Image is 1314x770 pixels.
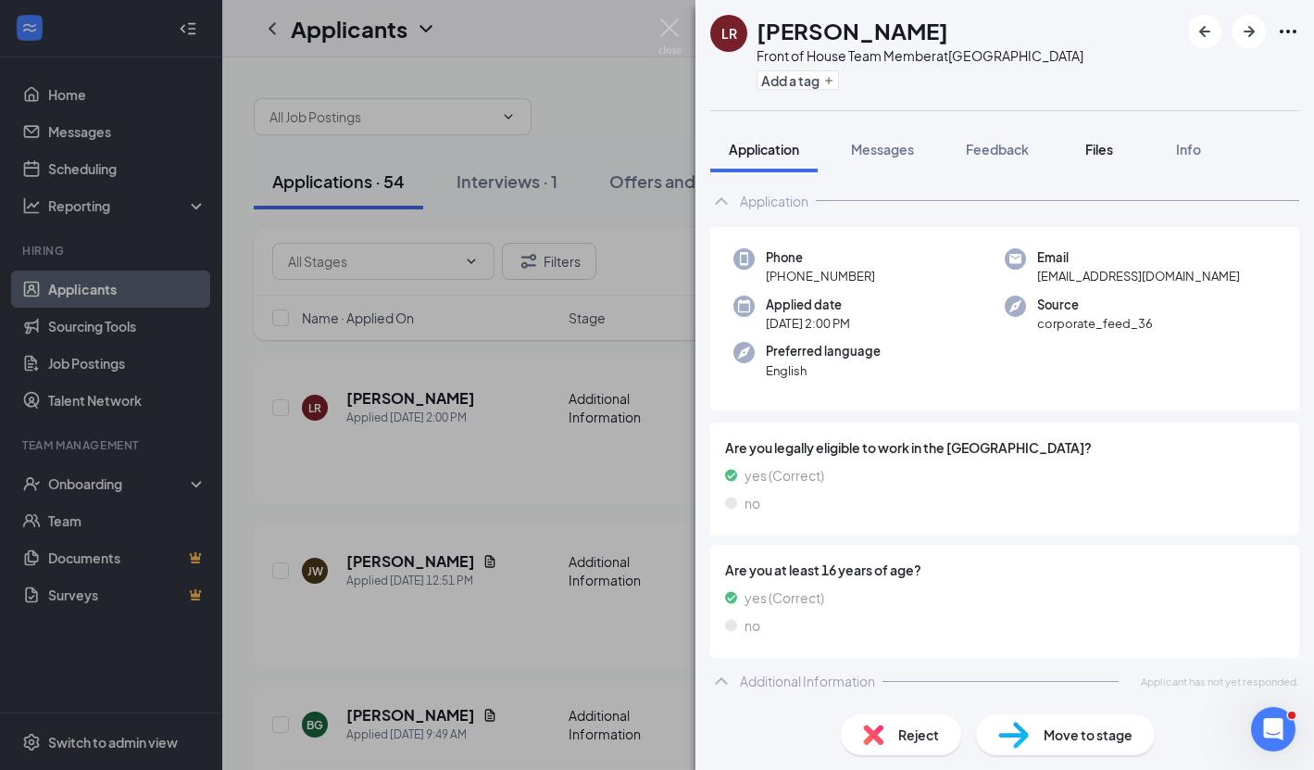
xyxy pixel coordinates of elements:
div: LR [721,24,737,43]
svg: Plus [823,75,834,86]
span: Applied date [766,296,850,314]
iframe: Intercom live chat [1251,707,1295,751]
button: ArrowLeftNew [1188,15,1221,48]
div: Additional Information [740,672,875,690]
button: ArrowRight [1233,15,1266,48]
span: no [745,493,760,513]
svg: ChevronUp [710,670,732,692]
span: Phone [766,248,875,267]
span: Info [1176,141,1201,158]
span: corporate_feed_36 [1037,314,1153,333]
span: Move to stage [1044,725,1133,745]
span: Feedback [966,141,1029,158]
span: Preferred language [766,342,881,360]
span: [PHONE_NUMBER] [766,267,875,285]
span: [EMAIL_ADDRESS][DOMAIN_NAME] [1037,267,1240,285]
span: Reject [898,725,939,745]
span: no [745,615,760,636]
h1: [PERSON_NAME] [757,15,948,46]
span: Source [1037,296,1153,314]
span: Applicant has not yet responded. [1141,674,1299,689]
span: [DATE] 2:00 PM [766,314,850,333]
span: Files [1085,141,1113,158]
span: Messages [851,141,914,158]
span: English [766,361,881,380]
span: Application [729,141,799,158]
span: Email [1037,248,1240,267]
svg: Ellipses [1277,20,1299,43]
span: yes (Correct) [745,465,824,486]
button: PlusAdd a tag [757,70,839,90]
div: Application [740,192,808,210]
svg: ArrowRight [1238,20,1260,43]
svg: ArrowLeftNew [1194,20,1216,43]
span: yes (Correct) [745,587,824,608]
div: Front of House Team Member at [GEOGRAPHIC_DATA] [757,46,1083,65]
span: Are you at least 16 years of age? [725,560,1284,580]
svg: ChevronUp [710,190,732,212]
span: Are you legally eligible to work in the [GEOGRAPHIC_DATA]? [725,437,1284,458]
